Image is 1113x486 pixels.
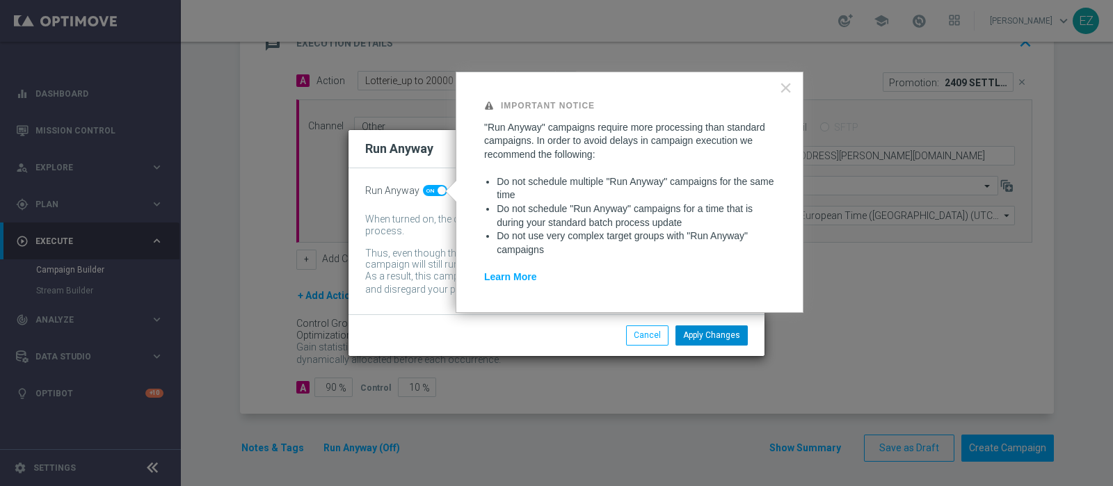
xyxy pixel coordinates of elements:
div: As a result, this campaign might include customers whose data has been changed and disregard your... [365,270,727,298]
a: Learn More [484,271,536,282]
li: Do not schedule multiple "Run Anyway" campaigns for the same time [497,175,775,202]
button: Close [779,76,792,99]
li: Do not use very complex target groups with "Run Anyway" campaigns [497,229,775,257]
span: Run Anyway [365,185,419,197]
strong: Important Notice [501,101,595,111]
div: When turned on, the campaign will be executed regardless of your site's batch-data process. [365,213,727,237]
div: Thus, even though the batch-data process might not be complete by then, the campaign will still r... [365,248,727,271]
li: Do not schedule "Run Anyway" campaigns for a time that is during your standard batch process update [497,202,775,229]
p: "Run Anyway" campaigns require more processing than standard campaigns. In order to avoid delays ... [484,121,775,162]
button: Cancel [626,325,668,345]
h2: Run Anyway [365,140,433,157]
button: Apply Changes [675,325,748,345]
